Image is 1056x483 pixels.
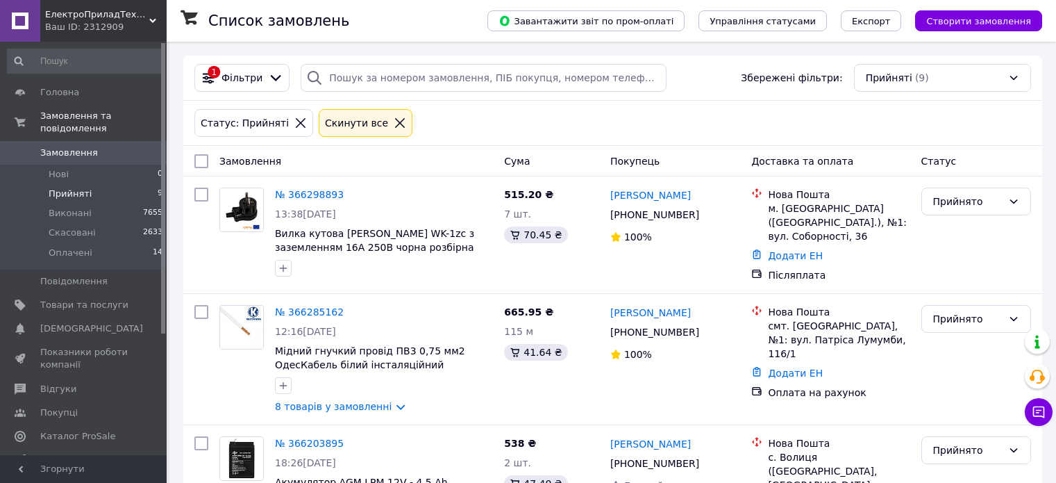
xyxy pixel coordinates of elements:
button: Завантажити звіт по пром-оплаті [487,10,685,31]
span: Аналітика [40,454,88,466]
div: 41.64 ₴ [504,344,567,361]
a: Фото товару [219,436,264,481]
span: [PHONE_NUMBER] [610,327,699,338]
span: Показники роботи компанії [40,346,128,371]
a: Фото товару [219,305,264,350]
div: м. [GEOGRAPHIC_DATA] ([GEOGRAPHIC_DATA].), №1: вул. Соборності, 36 [768,202,910,243]
a: [PERSON_NAME] [610,188,691,202]
a: Створити замовлення [901,15,1042,26]
button: Експорт [841,10,902,31]
div: смт. [GEOGRAPHIC_DATA], №1: вул. Патріса Лумумби, 116/1 [768,319,910,361]
a: № 366298893 [275,189,344,200]
h1: Список замовлень [208,13,349,29]
span: (9) [915,72,929,83]
div: Нова Пошта [768,305,910,319]
a: № 366285162 [275,306,344,318]
span: Прийняті [49,188,92,200]
span: Оплачені [49,247,92,259]
a: Додати ЕН [768,368,823,379]
span: 100% [624,231,652,243]
span: Замовлення та повідомлення [40,110,167,135]
span: 2633 [143,227,162,239]
span: 515.20 ₴ [504,189,553,200]
span: 538 ₴ [504,438,536,449]
span: Експорт [852,16,891,26]
img: Фото товару [220,437,263,480]
div: Прийнято [933,311,1003,327]
span: Збережені фільтри: [741,71,842,85]
span: Завантажити звіт по пром-оплаті [498,15,673,27]
div: Оплата на рахунок [768,386,910,400]
span: 14 [153,247,162,259]
img: Фото товару [220,188,263,231]
div: Післяплата [768,268,910,282]
a: Мідний гнучкий провід ПВ3 0,75 мм2 ОдесКабель білий інсталяційний монтажний силовий шнур | кабель... [275,345,465,398]
div: 70.45 ₴ [504,227,567,243]
span: 2 шт. [504,457,531,468]
a: [PERSON_NAME] [610,306,691,320]
span: Відгуки [40,383,76,395]
span: Повідомлення [40,275,108,288]
span: Виконані [49,207,92,220]
div: Статус: Прийняті [198,115,292,131]
div: Прийнято [933,194,1003,209]
span: Каталог ProSale [40,430,115,443]
span: 7 шт. [504,208,531,220]
span: Статус [921,156,957,167]
a: [PERSON_NAME] [610,437,691,451]
span: ЕлектроПриладТехСервіс [45,8,149,21]
button: Управління статусами [698,10,827,31]
div: Прийнято [933,443,1003,458]
a: 8 товарів у замовленні [275,401,392,412]
div: Ваш ID: 2312909 [45,21,167,33]
span: 7655 [143,207,162,220]
span: Замовлення [219,156,281,167]
span: Фільтри [221,71,262,85]
span: [PHONE_NUMBER] [610,209,699,220]
span: 115 м [504,326,533,337]
a: Фото товару [219,188,264,232]
input: Пошук [7,49,164,74]
span: Головна [40,86,79,99]
div: Нова Пошта [768,188,910,202]
span: 100% [624,349,652,360]
span: Cума [504,156,530,167]
button: Чат з покупцем [1025,398,1053,426]
span: [PHONE_NUMBER] [610,458,699,469]
img: Фото товару [220,306,263,349]
span: Управління статусами [710,16,816,26]
span: Скасовані [49,227,96,239]
span: Створити замовлення [926,16,1031,26]
span: Покупці [40,407,78,419]
span: 13:38[DATE] [275,208,336,220]
div: Нова Пошта [768,436,910,450]
span: 9 [158,188,162,200]
a: Вилка кутова [PERSON_NAME] WK-1zс з заземленням 16А 250В чорна розбірна електрична (французький т... [275,228,474,267]
input: Пошук за номером замовлення, ПІБ покупця, номером телефону, Email, номером накладної [301,64,667,92]
a: № 366203895 [275,438,344,449]
span: Доставка та оплата [751,156,853,167]
span: Покупець [610,156,660,167]
span: Товари та послуги [40,299,128,311]
span: Прийняті [866,71,912,85]
a: Додати ЕН [768,250,823,261]
button: Створити замовлення [915,10,1042,31]
span: 665.95 ₴ [504,306,553,318]
span: 0 [158,168,162,181]
span: 12:16[DATE] [275,326,336,337]
div: Cкинути все [322,115,391,131]
span: [DEMOGRAPHIC_DATA] [40,322,143,335]
span: 18:26[DATE] [275,457,336,468]
span: Нові [49,168,69,181]
span: Замовлення [40,147,98,159]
